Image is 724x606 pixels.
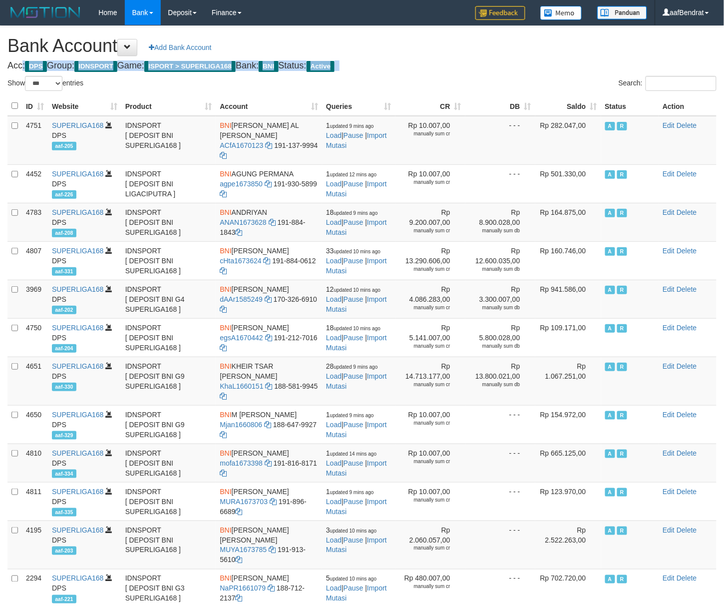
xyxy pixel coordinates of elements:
th: Action [659,96,717,116]
div: manually sum cr [399,304,450,311]
td: DPS [48,482,121,521]
a: Copy 1919135610 to clipboard [236,556,243,564]
span: aaf-329 [52,431,76,440]
a: Load [326,585,342,593]
a: Delete [677,170,697,178]
th: ID: activate to sort column ascending [22,96,48,116]
a: mofa1673398 [220,459,263,467]
img: Feedback.jpg [475,6,525,20]
td: DPS [48,280,121,318]
td: Rp 1.067.251,00 [535,357,601,405]
td: Rp 665.125,00 [535,444,601,482]
a: Import Mutasi [326,180,387,198]
a: Edit [663,575,675,583]
a: Copy MUYA1673785 to clipboard [269,546,276,554]
a: Copy 1885819945 to clipboard [220,392,227,400]
a: agpe1673850 [220,180,263,188]
span: IDNSPORT [74,61,117,72]
a: Delete [677,488,697,496]
span: Active [605,209,615,217]
td: Rp 941.586,00 [535,280,601,318]
td: AGUNG PERMANA 191-930-5899 [216,164,322,203]
div: manually sum cr [399,227,450,234]
span: Active [605,170,615,179]
td: Rp 160.746,00 [535,241,601,280]
a: Pause [344,498,363,506]
td: Rp 154.972,00 [535,405,601,444]
a: Edit [663,247,675,255]
a: Edit [663,449,675,457]
span: updated 12 mins ago [330,172,376,177]
span: Running [617,122,627,130]
td: Rp 5.141.007,00 [395,318,465,357]
a: Copy MURA1673703 to clipboard [270,498,277,506]
a: Delete [677,285,697,293]
div: manually sum cr [399,130,450,137]
a: Copy Mjan1660806 to clipboard [264,421,271,429]
a: Load [326,372,342,380]
span: Active [605,324,615,333]
span: Running [617,209,627,217]
span: aaf-202 [52,306,76,314]
td: 3969 [22,280,48,318]
span: updated 9 mins ago [334,210,378,216]
input: Search: [646,76,717,91]
a: MURA1673703 [220,498,268,506]
a: SUPERLIGA168 [52,449,104,457]
span: | | [326,449,387,477]
a: Import Mutasi [326,295,387,313]
td: Rp 14.713.177,00 [395,357,465,405]
span: BNI [220,324,231,332]
td: IDNSPORT [ DEPOSIT BNI G9 SUPERLIGA168 ] [121,357,216,405]
span: | | [326,208,387,236]
a: SUPERLIGA168 [52,575,104,583]
a: Load [326,180,342,188]
div: manually sum cr [399,381,450,388]
a: ANAN1673628 [220,218,266,226]
td: Rp 501.330,00 [535,164,601,203]
a: Import Mutasi [326,459,387,477]
a: Delete [677,208,697,216]
td: 4783 [22,203,48,241]
span: | | [326,324,387,352]
a: Delete [677,526,697,534]
div: manually sum db [469,381,520,388]
span: Active [605,247,615,256]
a: Copy cHta1673624 to clipboard [264,257,271,265]
a: Load [326,334,342,342]
span: 1 [326,411,374,419]
div: manually sum db [469,266,520,273]
span: 12 [326,285,380,293]
span: aaf-205 [52,142,76,150]
td: 4650 [22,405,48,444]
th: CR: activate to sort column ascending [395,96,465,116]
span: | | [326,488,387,516]
a: Add Bank Account [142,39,218,56]
a: Load [326,131,342,139]
span: aaf-334 [52,470,76,478]
a: SUPERLIGA168 [52,247,104,255]
a: Pause [344,180,363,188]
th: Account: activate to sort column ascending [216,96,322,116]
td: IDNSPORT [ DEPOSIT BNI SUPERLIGA168 ] [121,203,216,241]
a: Pause [344,372,363,380]
td: DPS [48,318,121,357]
td: Rp 4.086.283,00 [395,280,465,318]
a: Pause [344,218,363,226]
span: | | [326,170,387,198]
td: [PERSON_NAME] 191-816-8171 [216,444,322,482]
div: manually sum db [469,227,520,234]
a: Edit [663,121,675,129]
a: Copy ANAN1673628 to clipboard [269,218,276,226]
span: Running [617,411,627,420]
th: Website: activate to sort column ascending [48,96,121,116]
td: 4751 [22,116,48,165]
td: Rp 13.800.021,00 [465,357,535,405]
td: - - - [465,164,535,203]
a: Copy 1919305899 to clipboard [220,190,227,198]
th: Product: activate to sort column ascending [121,96,216,116]
a: Load [326,459,342,467]
span: | | [326,526,387,554]
a: Load [326,421,342,429]
a: Copy dAAr1585249 to clipboard [265,295,272,303]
